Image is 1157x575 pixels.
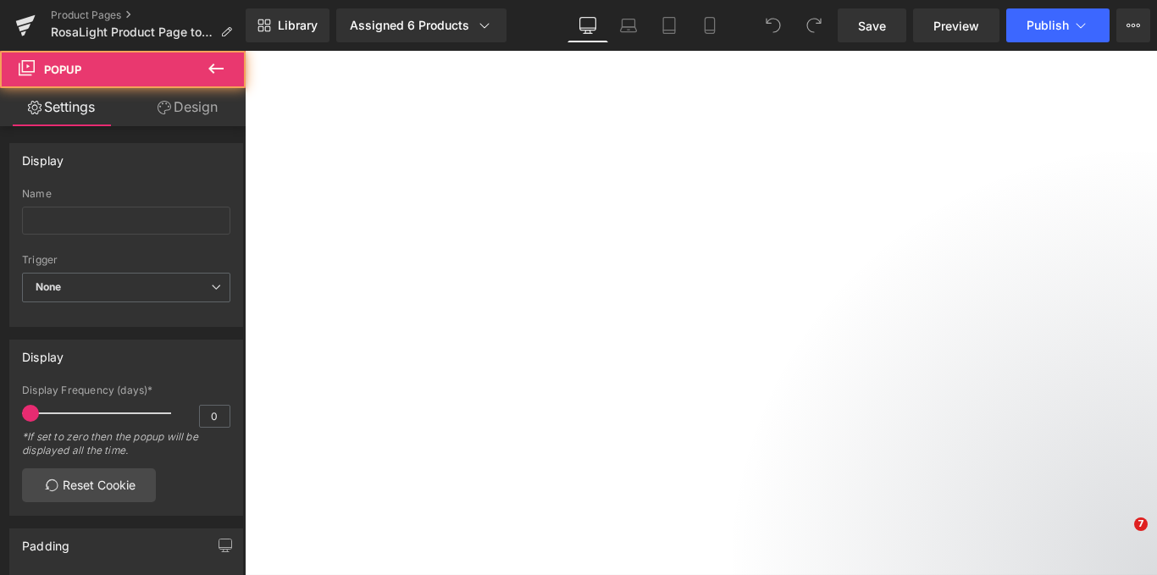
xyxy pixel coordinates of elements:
[1006,8,1110,42] button: Publish
[22,468,156,502] a: Reset Cookie
[933,17,979,35] span: Preview
[22,144,64,168] div: Display
[350,17,493,34] div: Assigned 6 Products
[246,8,329,42] a: New Library
[797,8,831,42] button: Redo
[44,63,81,76] span: Popup
[913,8,999,42] a: Preview
[1027,19,1069,32] span: Publish
[22,430,230,468] div: *If set to zero then the popup will be displayed all the time.​
[567,8,608,42] a: Desktop
[608,8,649,42] a: Laptop
[649,8,689,42] a: Tablet
[36,280,62,293] b: None
[22,529,69,553] div: Padding
[22,254,230,266] div: Trigger
[1116,8,1150,42] button: More
[51,8,246,22] a: Product Pages
[858,17,886,35] span: Save
[51,25,213,39] span: RosaLight Product Page to Cart page
[756,8,790,42] button: Undo
[689,8,730,42] a: Mobile
[1134,517,1148,531] span: 7
[278,18,318,33] span: Library
[22,340,64,364] div: Display
[22,188,230,200] div: Name
[1099,517,1140,558] iframe: Intercom live chat
[22,384,230,396] div: Display Frequency (days)*
[126,88,249,126] a: Design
